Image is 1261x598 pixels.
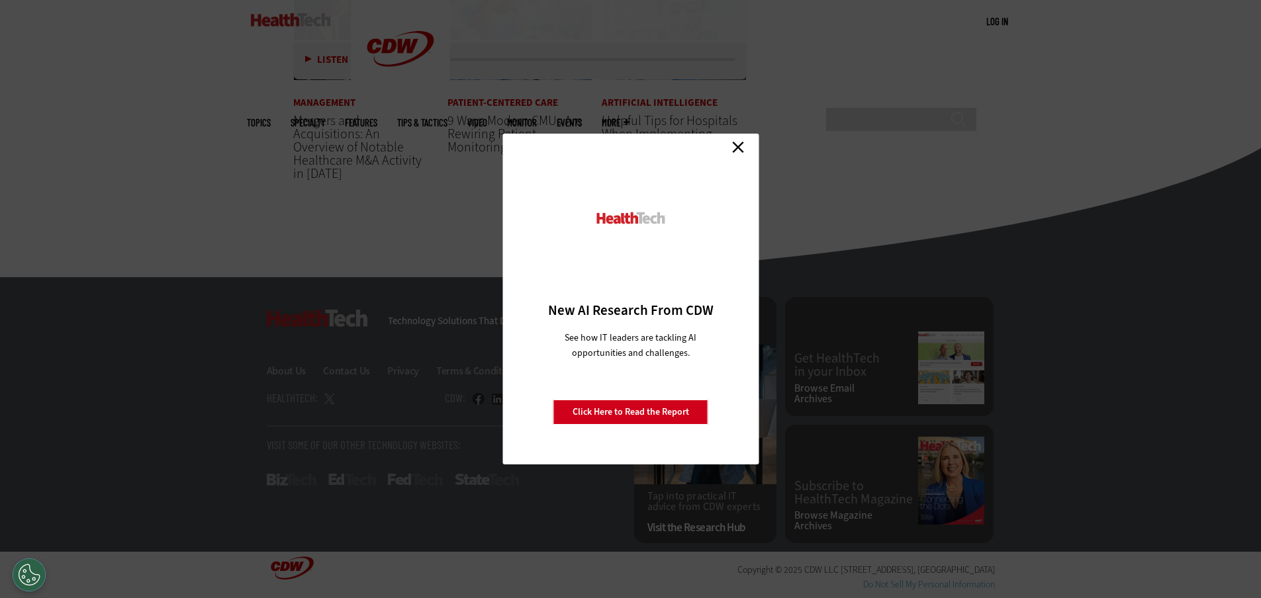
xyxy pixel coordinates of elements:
[549,330,712,361] p: See how IT leaders are tackling AI opportunities and challenges.
[553,400,708,425] a: Click Here to Read the Report
[526,301,735,320] h3: New AI Research From CDW
[728,137,748,157] a: Close
[13,558,46,591] div: Cookies Settings
[13,558,46,591] button: Open Preferences
[594,211,667,225] img: HealthTech_0.png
